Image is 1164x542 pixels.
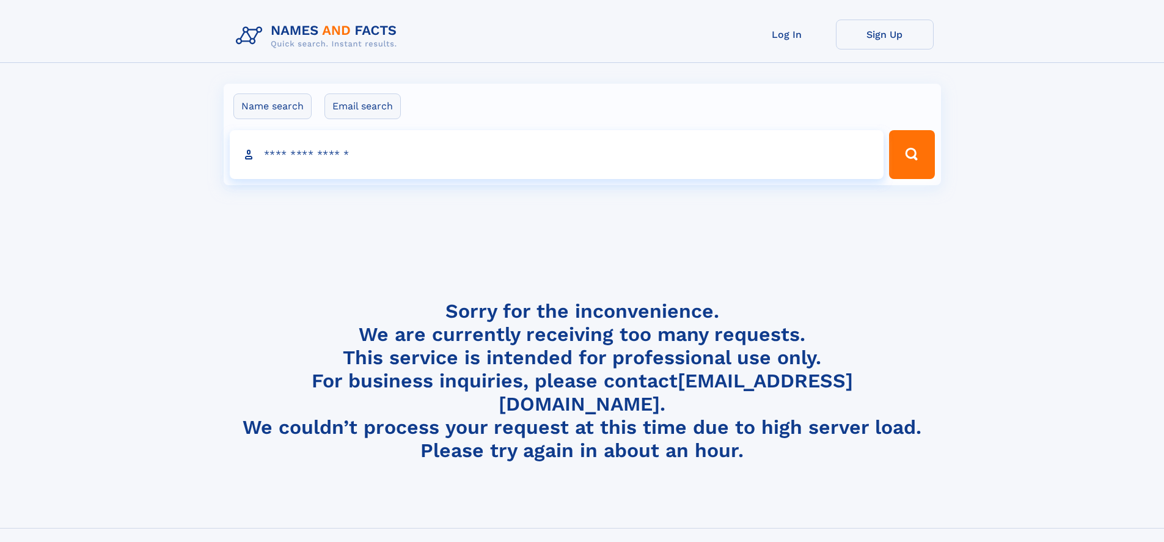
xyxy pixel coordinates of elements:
[324,93,401,119] label: Email search
[889,130,934,179] button: Search Button
[233,93,312,119] label: Name search
[499,369,853,416] a: [EMAIL_ADDRESS][DOMAIN_NAME]
[836,20,934,49] a: Sign Up
[231,20,407,53] img: Logo Names and Facts
[738,20,836,49] a: Log In
[231,299,934,463] h4: Sorry for the inconvenience. We are currently receiving too many requests. This service is intend...
[230,130,884,179] input: search input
